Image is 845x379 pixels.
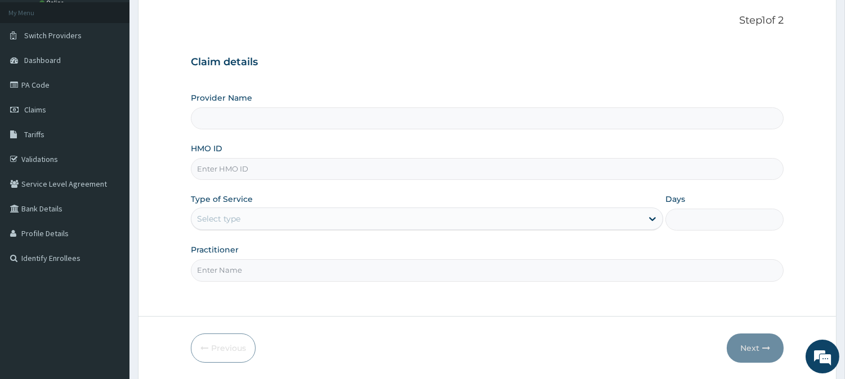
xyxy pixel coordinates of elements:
[191,92,252,103] label: Provider Name
[191,193,253,205] label: Type of Service
[191,143,222,154] label: HMO ID
[191,244,239,255] label: Practitioner
[24,105,46,115] span: Claims
[24,55,61,65] span: Dashboard
[191,333,256,363] button: Previous
[197,213,240,224] div: Select type
[665,193,685,205] label: Days
[191,259,784,281] input: Enter Name
[24,129,44,139] span: Tariffs
[727,333,784,363] button: Next
[191,15,784,27] p: Step 1 of 2
[24,30,82,40] span: Switch Providers
[191,158,784,180] input: Enter HMO ID
[191,56,784,69] h3: Claim details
